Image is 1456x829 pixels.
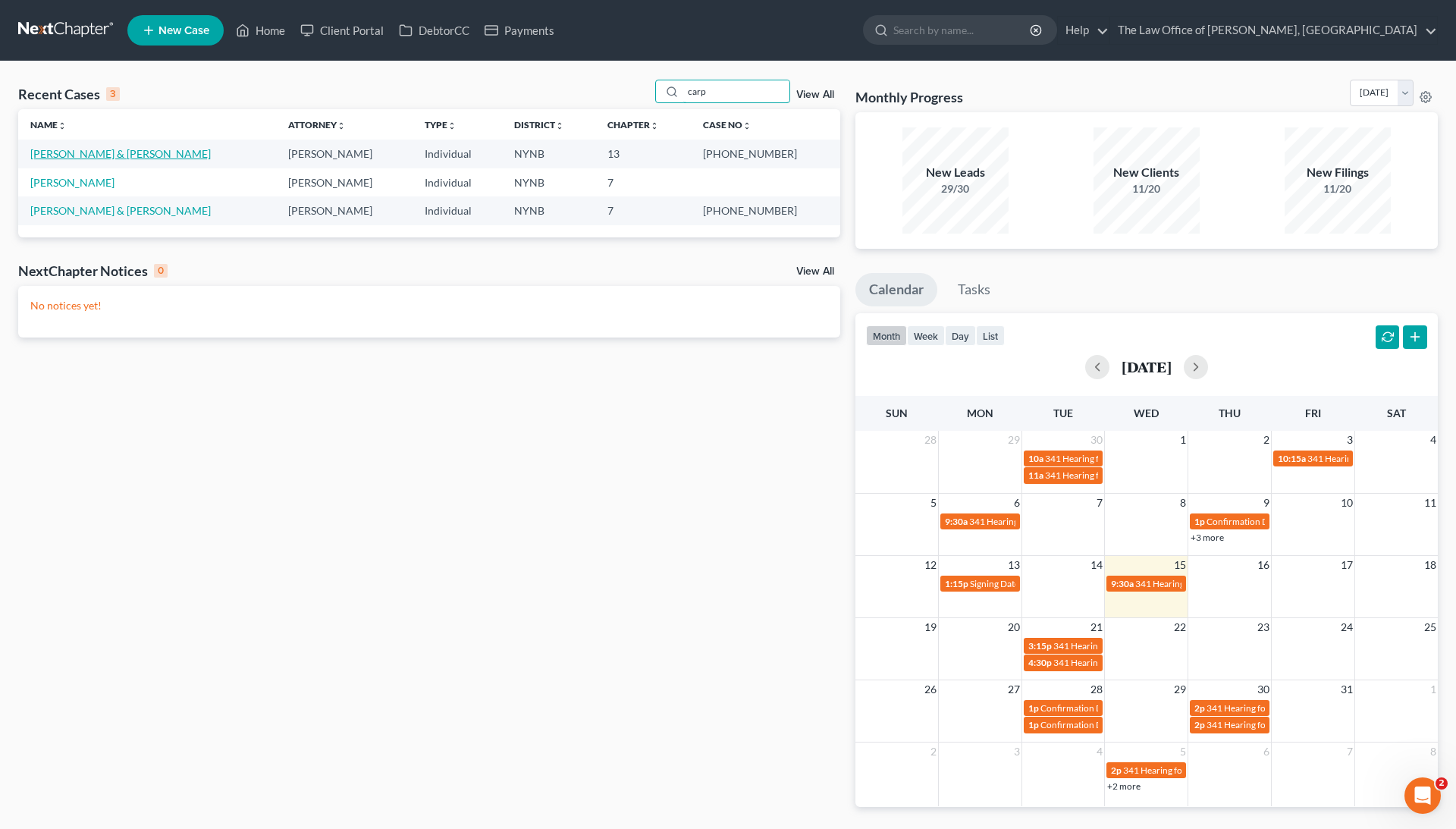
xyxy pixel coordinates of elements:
[923,618,938,636] span: 19
[477,17,562,44] a: Payments
[1111,765,1122,776] span: 2p
[742,121,752,130] i: unfold_more
[276,196,413,225] td: [PERSON_NAME]
[154,264,168,278] div: 0
[595,196,691,225] td: 7
[1122,359,1172,375] h2: [DATE]
[1012,743,1021,761] span: 3
[967,407,993,419] span: Mon
[945,325,976,346] button: day
[1429,743,1438,761] span: 8
[1012,494,1021,512] span: 6
[1305,407,1321,419] span: Fri
[929,494,938,512] span: 5
[1339,618,1354,636] span: 24
[1094,164,1200,181] div: New Clients
[1172,556,1188,574] span: 15
[886,407,908,419] span: Sun
[1006,431,1021,449] span: 29
[976,325,1005,346] button: list
[691,196,839,225] td: [PHONE_NUMBER]
[1307,453,1443,464] span: 341 Hearing for [PERSON_NAME]
[1053,407,1073,419] span: Tue
[391,17,477,44] a: DebtorCC
[1053,657,1189,668] span: 341 Hearing for [PERSON_NAME]
[1095,494,1104,512] span: 7
[855,88,963,106] h3: Monthly Progress
[413,168,502,196] td: Individual
[1423,556,1438,574] span: 18
[1256,680,1271,699] span: 30
[447,121,457,130] i: unfold_more
[1429,680,1438,699] span: 1
[1089,431,1104,449] span: 30
[1123,765,1351,776] span: 341 Hearing for [PERSON_NAME][GEOGRAPHIC_DATA]
[1207,719,1342,730] span: 341 Hearing for [PERSON_NAME]
[514,119,564,130] a: Districtunfold_more
[1172,618,1188,636] span: 22
[1178,743,1188,761] span: 5
[1207,702,1342,714] span: 341 Hearing for [PERSON_NAME]
[969,516,1197,527] span: 341 Hearing for [PERSON_NAME][GEOGRAPHIC_DATA]
[1194,702,1205,714] span: 2p
[58,121,67,130] i: unfold_more
[1339,556,1354,574] span: 17
[1423,618,1438,636] span: 25
[595,168,691,196] td: 7
[1045,469,1261,481] span: 341 Hearing for [PERSON_NAME] & [PERSON_NAME]
[228,17,293,44] a: Home
[1110,17,1437,44] a: The Law Office of [PERSON_NAME], [GEOGRAPHIC_DATA]
[158,25,209,36] span: New Case
[1178,494,1188,512] span: 8
[1089,556,1104,574] span: 14
[1045,453,1181,464] span: 341 Hearing for [PERSON_NAME]
[18,262,168,280] div: NextChapter Notices
[1387,407,1406,419] span: Sat
[944,273,1004,306] a: Tasks
[30,119,67,130] a: Nameunfold_more
[30,298,828,313] p: No notices yet!
[1094,181,1200,196] div: 11/20
[293,17,391,44] a: Client Portal
[1256,556,1271,574] span: 16
[1040,719,1201,730] span: Confirmation Date for [PERSON_NAME]
[1006,556,1021,574] span: 13
[1028,469,1043,481] span: 11a
[413,140,502,168] td: Individual
[30,204,211,217] a: [PERSON_NAME] & [PERSON_NAME]
[1058,17,1109,44] a: Help
[796,89,834,100] a: View All
[1194,719,1205,730] span: 2p
[1262,743,1271,761] span: 6
[30,147,211,160] a: [PERSON_NAME] & [PERSON_NAME]
[502,196,595,225] td: NYNB
[1089,680,1104,699] span: 28
[1028,657,1052,668] span: 4:30p
[1262,494,1271,512] span: 9
[1111,578,1134,589] span: 9:30a
[1423,494,1438,512] span: 11
[1285,181,1391,196] div: 11/20
[1135,578,1271,589] span: 341 Hearing for [PERSON_NAME]
[1028,719,1039,730] span: 1p
[796,266,834,277] a: View All
[945,578,968,589] span: 1:15p
[1404,777,1441,814] iframe: Intercom live chat
[502,168,595,196] td: NYNB
[337,121,346,130] i: unfold_more
[502,140,595,168] td: NYNB
[923,556,938,574] span: 12
[1006,618,1021,636] span: 20
[595,140,691,168] td: 13
[1194,516,1205,527] span: 1p
[1134,407,1159,419] span: Wed
[1107,780,1141,792] a: +2 more
[1339,680,1354,699] span: 31
[555,121,564,130] i: unfold_more
[1429,431,1438,449] span: 4
[691,140,839,168] td: [PHONE_NUMBER]
[1040,702,1282,714] span: Confirmation Date for [PERSON_NAME] & [PERSON_NAME]
[30,176,115,189] a: [PERSON_NAME]
[1219,407,1241,419] span: Thu
[1339,494,1354,512] span: 10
